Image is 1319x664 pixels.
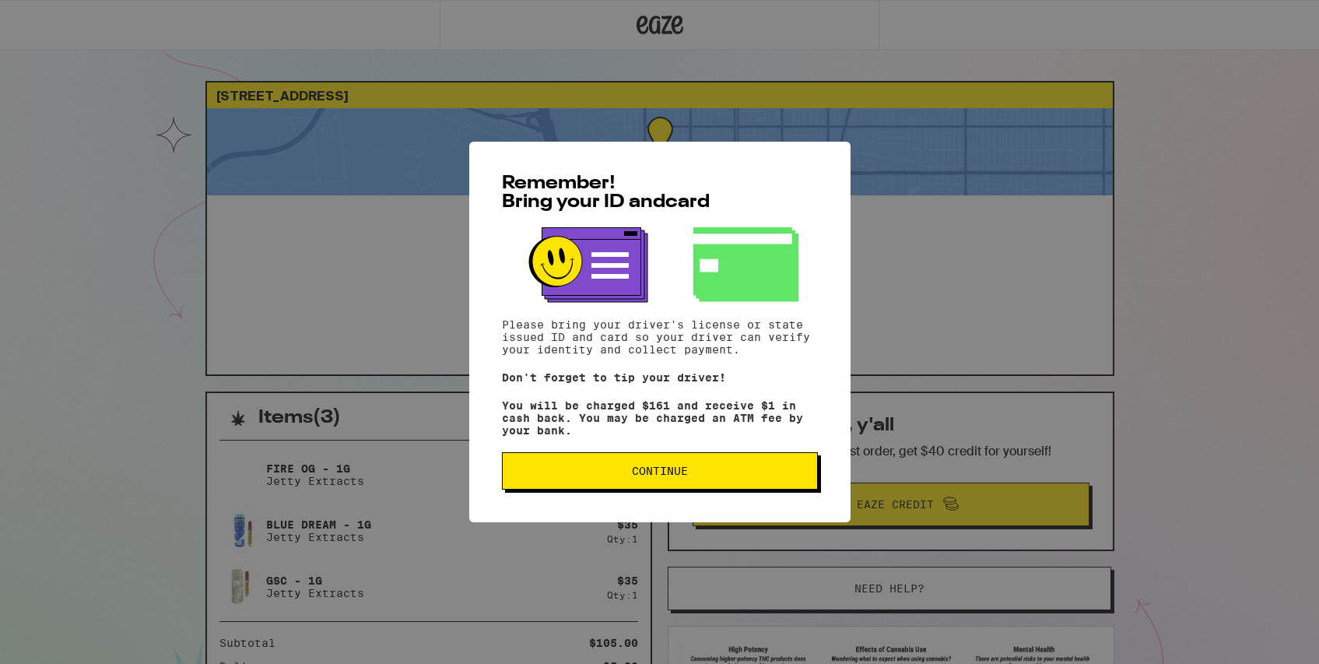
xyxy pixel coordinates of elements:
[502,452,818,490] button: Continue
[502,174,710,212] span: Remember! Bring your ID and card
[502,371,818,384] p: Don't forget to tip your driver!
[632,466,688,476] span: Continue
[502,399,818,437] p: You will be charged $161 and receive $1 in cash back. You may be charged an ATM fee by your bank.
[502,318,818,356] p: Please bring your driver's license or state issued ID and card so your driver can verify your ide...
